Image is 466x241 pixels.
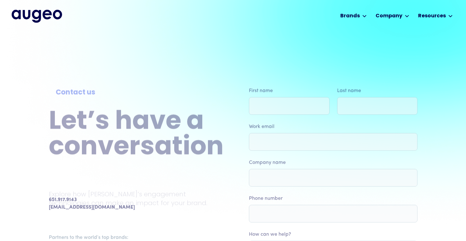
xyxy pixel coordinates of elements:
[12,10,62,22] a: home
[249,159,417,166] label: Company name
[55,88,216,98] div: Contact us
[12,10,62,22] img: Augeo's full logo in midnight blue.
[249,123,417,130] label: Work email
[249,231,417,238] label: How can we help?
[49,190,224,207] p: Explore how [PERSON_NAME]’s engagement technologies can make an impact for your brand.
[376,12,402,20] div: Company
[337,87,417,95] label: Last name
[249,87,330,95] label: First name
[340,12,360,20] div: Brands
[418,12,446,20] div: Resources
[49,204,135,211] a: [EMAIL_ADDRESS][DOMAIN_NAME]
[249,195,417,202] label: Phone number
[49,110,224,161] h2: Let’s have a conversation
